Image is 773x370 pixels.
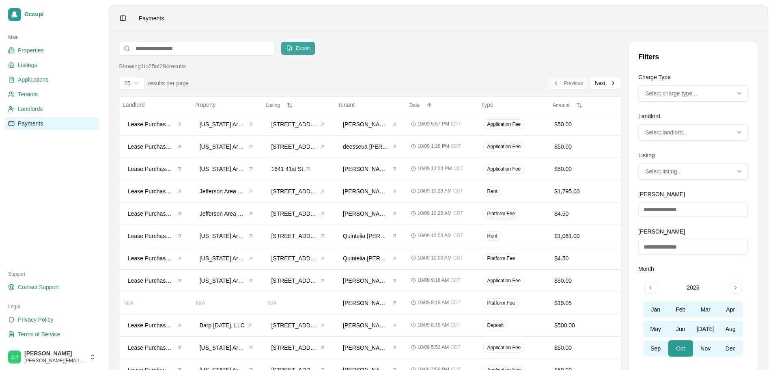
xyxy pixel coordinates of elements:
span: N/A [124,300,133,306]
button: [PERSON_NAME] [339,185,401,197]
div: $50.00 [554,277,616,285]
span: [US_STATE] Area Rental Properties, LLC [200,232,246,240]
button: Dec [718,340,743,357]
button: Feb [668,301,693,318]
button: [US_STATE] Area Rental Properties, LLC [196,275,258,287]
button: Lease Purchase Group, LLC [124,230,186,242]
span: Rent [487,233,497,239]
span: [US_STATE] Area Rental Properties, LLC [200,344,246,352]
div: $1,795.00 [554,187,616,195]
span: Lease Purchase Group, LLC [128,120,174,128]
button: Barp [DATE], LLC [196,319,256,331]
span: Payments [139,14,164,22]
span: [PERSON_NAME] [343,321,390,329]
span: 10/09 5:57 PM [418,121,449,127]
button: Oct [668,340,693,357]
button: [US_STATE] Area Rental Properties, LLC [196,230,258,242]
button: Amount [553,102,618,108]
span: [PERSON_NAME] [343,187,390,195]
span: [STREET_ADDRESS] [271,143,318,151]
span: CDT [453,255,463,261]
button: [PERSON_NAME] [339,163,401,175]
button: [STREET_ADDRESS] [267,141,329,153]
span: Contact Support [18,283,59,291]
span: Select listing... [645,167,682,175]
span: CDT [450,277,461,283]
span: [PERSON_NAME] [24,350,86,357]
button: [STREET_ADDRESS] [267,275,329,287]
a: Landlords [5,102,99,115]
label: Month [638,266,654,272]
img: Stephen Pearlstein [8,351,21,364]
button: Lease Purchase Group, LLC [124,319,186,331]
div: $4.50 [554,254,616,262]
span: [US_STATE] Area Rental Properties, LLC [200,277,246,285]
span: Type [481,102,493,108]
button: [DATE] [693,321,718,337]
button: Lease Purchase Group, LLC [124,208,186,220]
span: Lease Purchase Group, LLC [128,344,174,352]
button: [STREET_ADDRESS][PERSON_NAME] [267,208,329,220]
span: [STREET_ADDRESS] [271,321,318,329]
button: Multi-select: 0 of 5 options selected. Select charge type... [638,85,748,102]
div: $50.00 [554,143,616,151]
button: [US_STATE] Area Rental Properties, LLC [196,342,258,354]
span: [PERSON_NAME] [343,344,390,352]
a: Terms of Service [5,328,99,341]
span: N/A [267,300,277,306]
button: Lease Purchase Group, LLC [124,342,186,354]
span: Application Fee [487,277,521,284]
span: [US_STATE] Area Rental Properties, LLC [200,120,246,128]
div: $50.00 [554,344,616,352]
div: $19.05 [554,299,616,307]
button: Lease Purchase Group, LLC [124,185,186,197]
span: [PERSON_NAME] [343,120,390,128]
span: Deposit [487,322,504,329]
button: Lease Purchase Group, LLC [124,163,186,175]
span: 10/09 1:26 PM [418,143,449,149]
span: Select landlord... [645,128,687,136]
span: [STREET_ADDRESS][PERSON_NAME] [271,210,318,218]
span: Application Fee [487,344,521,351]
button: Jefferson Area Rental Properties, LLC [196,208,258,220]
div: $1,061.00 [554,232,616,240]
button: [PERSON_NAME] [339,319,401,331]
button: [PERSON_NAME] [339,297,401,309]
span: Export [296,45,310,52]
a: Applications [5,73,99,86]
span: 10/09 8:19 AM [418,322,449,328]
span: [STREET_ADDRESS] [271,277,318,285]
button: [STREET_ADDRESS] [267,252,329,264]
button: Lease Purchase Group, LLC [124,141,186,153]
span: Lease Purchase Group, LLC [128,143,174,151]
span: Lease Purchase Group, LLC [128,254,174,262]
div: $500.00 [554,321,616,329]
div: Main [5,31,99,44]
button: [US_STATE] Area Rental Properties, LLC [196,118,258,130]
span: Date [409,102,420,108]
span: Listings [18,61,37,69]
button: Export [281,42,315,55]
button: [PERSON_NAME] [339,208,401,220]
label: [PERSON_NAME] [638,191,685,197]
button: [STREET_ADDRESS] [267,118,329,130]
span: Lease Purchase Group, LLC [128,232,174,240]
button: Lease Purchase Group, LLC [124,252,186,264]
a: Properties [5,44,99,57]
span: CDT [450,344,461,351]
span: [PERSON_NAME] [343,277,390,285]
label: Listing [638,152,655,158]
span: CDT [450,299,461,306]
button: [US_STATE] Area Rental Properties, LLC [196,163,258,175]
span: Rent [487,188,497,195]
span: results per page [148,79,189,87]
button: Multi-select: 0 of 130 options selected. Select listing... [638,163,748,180]
span: Barp [DATE], LLC [200,321,245,329]
button: [US_STATE] Area Rental Properties, LLC [196,252,258,264]
span: Select charge type... [645,89,697,97]
button: Sep [643,340,668,357]
span: [US_STATE] Area Rental Properties, LLC [200,254,246,262]
span: 10/09 10:23 AM [418,210,452,216]
span: CDT [454,165,464,172]
a: Contact Support [5,281,99,294]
